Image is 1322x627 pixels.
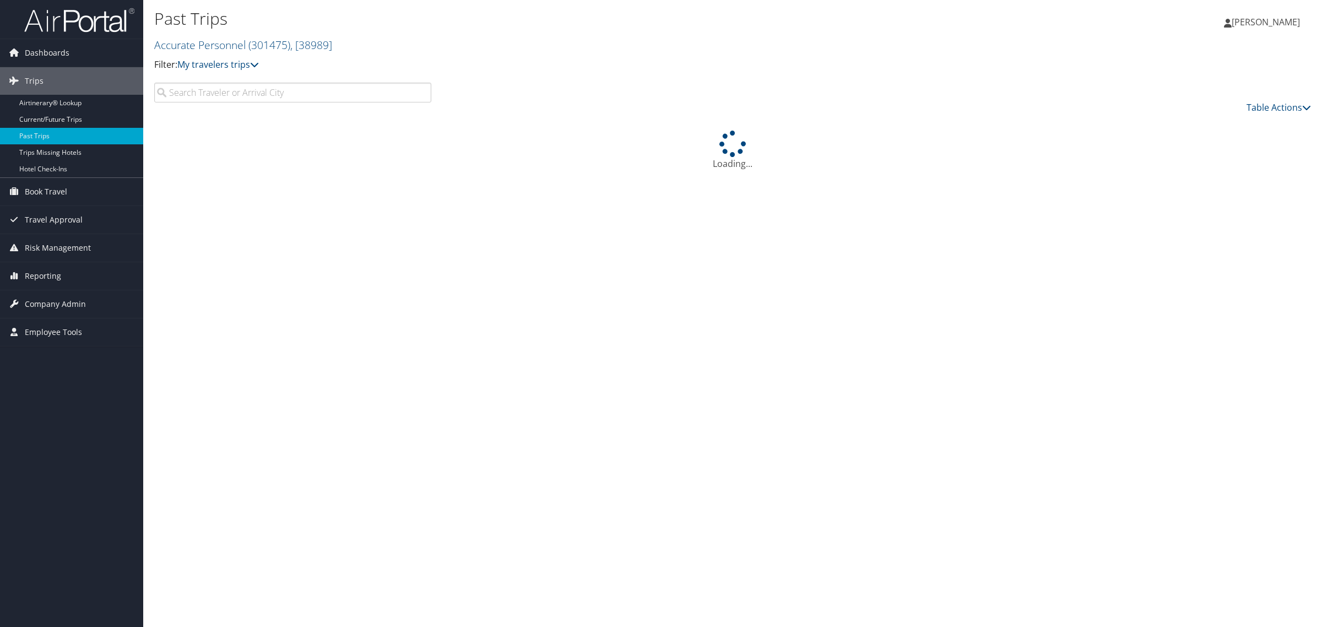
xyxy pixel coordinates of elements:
[25,234,91,262] span: Risk Management
[25,67,44,95] span: Trips
[1232,16,1300,28] span: [PERSON_NAME]
[25,318,82,346] span: Employee Tools
[25,290,86,318] span: Company Admin
[154,37,332,52] a: Accurate Personnel
[25,262,61,290] span: Reporting
[1247,101,1311,113] a: Table Actions
[177,58,259,71] a: My travelers trips
[24,7,134,33] img: airportal-logo.png
[248,37,290,52] span: ( 301475 )
[25,178,67,206] span: Book Travel
[25,206,83,234] span: Travel Approval
[154,7,925,30] h1: Past Trips
[290,37,332,52] span: , [ 38989 ]
[154,58,925,72] p: Filter:
[1224,6,1311,39] a: [PERSON_NAME]
[154,131,1311,170] div: Loading...
[25,39,69,67] span: Dashboards
[154,83,431,102] input: Search Traveler or Arrival City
